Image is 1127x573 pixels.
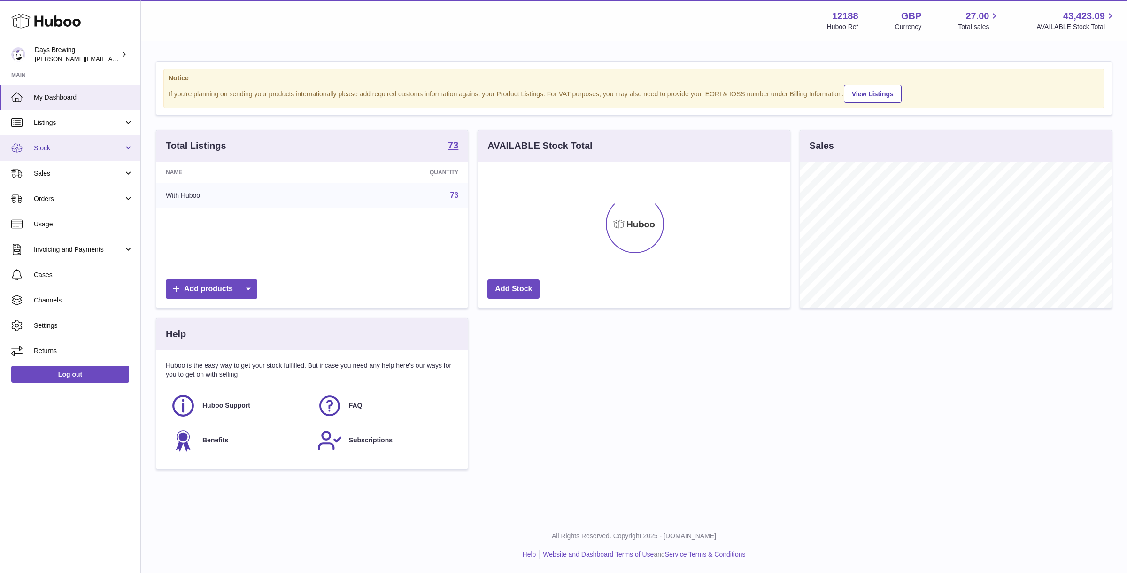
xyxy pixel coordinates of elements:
[810,139,834,152] h3: Sales
[34,296,133,305] span: Channels
[832,10,858,23] strong: 12188
[169,74,1099,83] strong: Notice
[156,183,321,208] td: With Huboo
[34,271,133,279] span: Cases
[35,55,188,62] span: [PERSON_NAME][EMAIL_ADDRESS][DOMAIN_NAME]
[11,47,25,62] img: greg@daysbrewing.com
[1063,10,1105,23] span: 43,423.09
[1036,23,1116,31] span: AVAILABLE Stock Total
[202,401,250,410] span: Huboo Support
[166,328,186,341] h3: Help
[34,169,124,178] span: Sales
[827,23,858,31] div: Huboo Ref
[958,23,1000,31] span: Total sales
[156,162,321,183] th: Name
[487,279,540,299] a: Add Stock
[901,10,921,23] strong: GBP
[202,436,228,445] span: Benefits
[844,85,902,103] a: View Listings
[34,245,124,254] span: Invoicing and Payments
[166,139,226,152] h3: Total Listings
[448,140,458,152] a: 73
[543,550,654,558] a: Website and Dashboard Terms of Use
[170,393,308,418] a: Huboo Support
[11,366,129,383] a: Log out
[448,140,458,150] strong: 73
[665,550,746,558] a: Service Terms & Conditions
[349,401,363,410] span: FAQ
[317,393,454,418] a: FAQ
[540,550,745,559] li: and
[166,361,458,379] p: Huboo is the easy way to get your stock fulfilled. But incase you need any help here's our ways f...
[450,191,459,199] a: 73
[965,10,989,23] span: 27.00
[34,321,133,330] span: Settings
[1036,10,1116,31] a: 43,423.09 AVAILABLE Stock Total
[487,139,592,152] h3: AVAILABLE Stock Total
[34,93,133,102] span: My Dashboard
[895,23,922,31] div: Currency
[34,144,124,153] span: Stock
[170,428,308,453] a: Benefits
[166,279,257,299] a: Add products
[35,46,119,63] div: Days Brewing
[958,10,1000,31] a: 27.00 Total sales
[34,118,124,127] span: Listings
[169,84,1099,103] div: If you're planning on sending your products internationally please add required customs informati...
[34,194,124,203] span: Orders
[523,550,536,558] a: Help
[34,220,133,229] span: Usage
[321,162,468,183] th: Quantity
[34,347,133,356] span: Returns
[317,428,454,453] a: Subscriptions
[349,436,393,445] span: Subscriptions
[148,532,1119,541] p: All Rights Reserved. Copyright 2025 - [DOMAIN_NAME]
